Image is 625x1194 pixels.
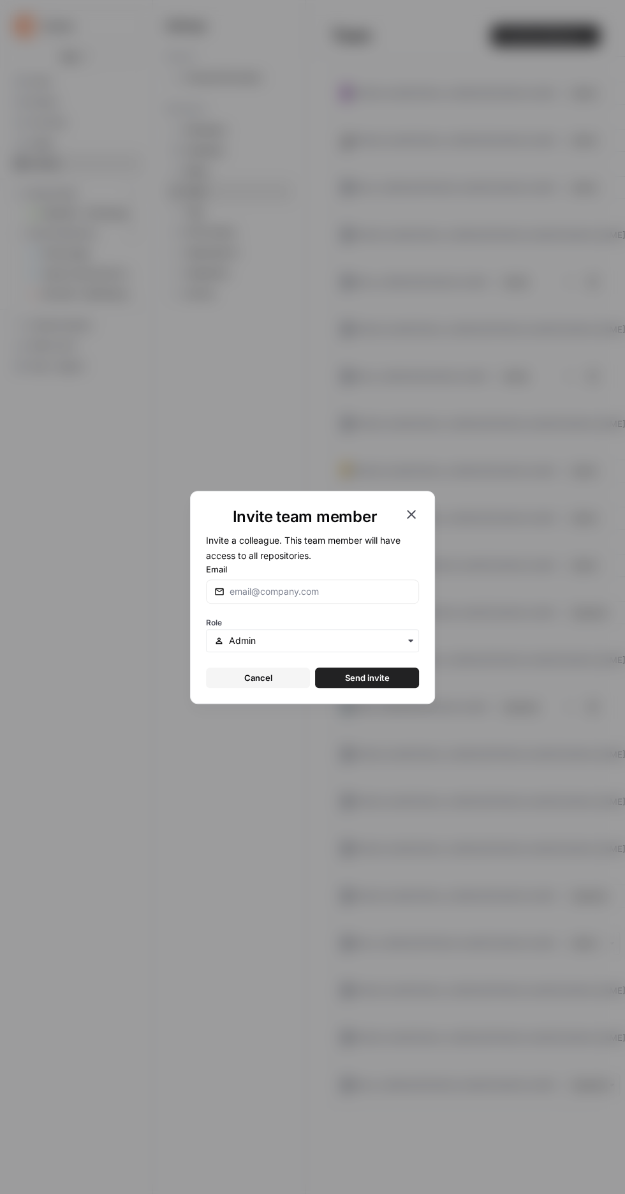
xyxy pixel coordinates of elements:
input: Admin [229,634,411,647]
span: Cancel [244,671,272,684]
span: Send invite [345,671,390,684]
input: email@company.com [230,585,411,598]
span: Invite a colleague. This team member will have access to all repositories. [206,535,401,561]
button: Send invite [315,668,419,688]
button: Cancel [206,668,310,688]
span: Role [206,618,222,627]
h1: Invite team member [206,507,404,527]
label: Email [206,563,419,576]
